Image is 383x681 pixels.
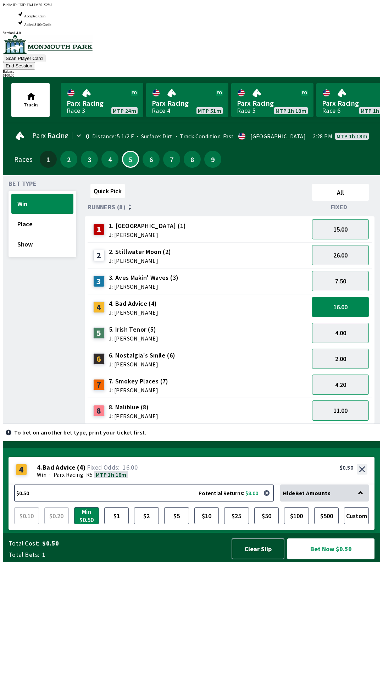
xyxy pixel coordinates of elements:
img: venue logo [3,35,93,54]
button: 15.00 [312,219,369,239]
span: Track Condition: Fast [173,133,234,140]
div: Fixed [309,204,372,211]
button: $500 [314,507,339,524]
div: Race 5 [237,108,255,113]
span: 7.50 [335,277,346,285]
span: 4 [103,157,117,162]
span: 9 [206,157,220,162]
span: 2.00 [335,355,346,363]
button: Win [11,194,73,214]
button: Clear Slip [232,538,284,559]
span: Quick Pick [94,187,122,195]
span: 3. Aves Makin' Waves (3) [109,273,179,282]
span: Bad Advice [43,464,76,471]
div: Runners (8) [88,204,309,211]
span: J: [PERSON_NAME] [109,258,171,264]
div: Race 6 [322,108,340,113]
span: 11.00 [333,406,348,415]
button: 2.00 [312,349,369,369]
span: 1 [41,157,55,162]
span: 5. Irish Tenor (5) [109,325,158,334]
span: J: [PERSON_NAME] [109,336,158,341]
span: All [315,188,366,196]
span: Custom [346,509,367,522]
button: 7.50 [312,271,369,291]
span: $5 [166,509,187,522]
span: Parx Racing [67,99,138,108]
div: 3 [93,276,105,287]
span: Parx Racing [152,99,223,108]
span: Surface: Dirt [134,133,173,140]
button: 2 [60,151,77,168]
span: Place [17,220,67,228]
span: Clear Slip [238,545,278,553]
span: 4.20 [335,381,346,389]
span: 1 [42,550,225,559]
button: Scan Player Card [3,55,45,62]
span: $1 [106,509,127,522]
span: $100 [286,509,307,522]
span: $10 [196,509,217,522]
button: Place [11,214,73,234]
div: Race 4 [152,108,170,113]
span: R5 [86,471,93,478]
span: Show [17,240,67,248]
span: Total Bets: [9,550,39,559]
span: 4 . [37,464,43,471]
span: · [49,471,50,478]
span: J: [PERSON_NAME] [109,232,186,238]
span: Parx Racing [237,99,308,108]
span: Win [37,471,46,478]
span: 26.00 [333,251,348,259]
span: 7. Smokey Places (7) [109,377,168,386]
div: 2 [93,250,105,261]
span: 5 [124,157,137,161]
div: 4 [16,464,27,475]
button: Show [11,234,73,254]
button: End Session [3,62,35,70]
span: 2:28 PM [313,133,332,139]
button: 4 [101,151,118,168]
span: Total Cost: [9,539,39,548]
span: J: [PERSON_NAME] [109,361,176,367]
button: All [312,184,369,201]
span: $0.50 [42,539,225,548]
button: $2 [134,507,159,524]
a: Parx RacingRace 4MTP 51m [146,83,228,117]
span: Tracks [24,101,39,108]
button: Min $0.50 [74,507,99,524]
button: $5 [164,507,189,524]
span: Parx Racing [54,471,83,478]
button: Custom [344,507,369,524]
span: Added $100 Credit [24,23,51,27]
button: Tracks [11,83,50,117]
span: 8 [185,157,199,162]
a: Parx RacingRace 5MTP 1h 18m [231,83,313,117]
button: Quick Pick [90,184,125,198]
span: 6. Nostalgia's Smile (6) [109,351,176,360]
div: 0 [86,133,90,139]
button: 1 [40,151,57,168]
span: 8. Maliblue (8) [109,403,158,412]
span: J: [PERSON_NAME] [109,413,158,419]
span: MTP 51m [198,108,221,113]
button: 5 [122,151,139,168]
span: Accepted Cash [24,14,45,18]
button: 8 [184,151,201,168]
span: J: [PERSON_NAME] [109,310,158,315]
span: 7 [165,157,178,162]
div: 1 [93,224,105,235]
div: 7 [93,379,105,391]
span: Bet Now $0.50 [293,544,368,553]
span: $2 [136,509,157,522]
p: To bet on another bet type, print your ticket first. [14,430,146,435]
button: 6 [143,151,160,168]
div: $ 100.00 [3,73,380,77]
button: $25 [224,507,249,524]
span: 16.00 [123,463,138,471]
span: MTP 24m [113,108,136,113]
div: Balance [3,70,380,73]
button: $1 [104,507,129,524]
div: 8 [93,405,105,416]
span: Min $0.50 [76,509,97,522]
